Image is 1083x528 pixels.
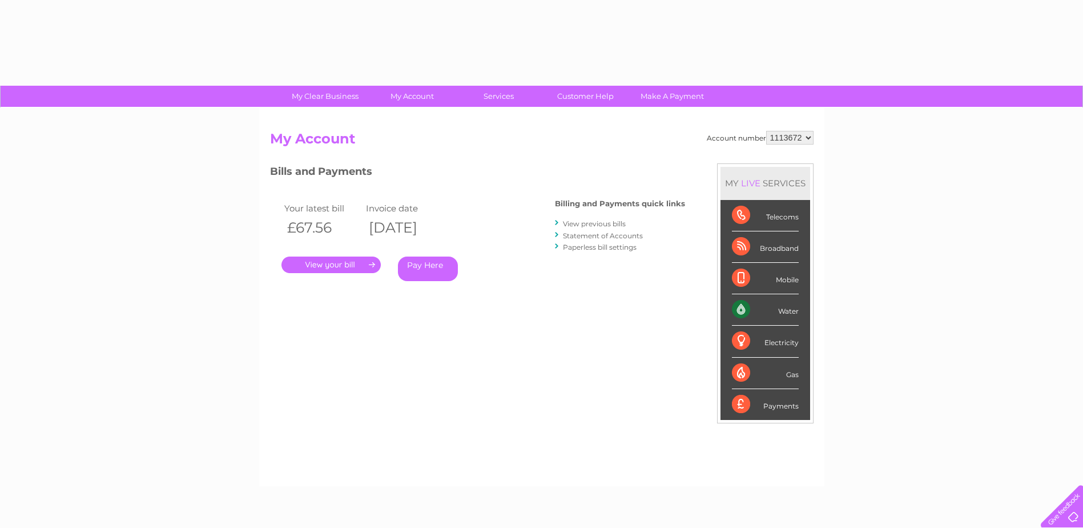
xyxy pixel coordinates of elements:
[732,294,799,326] div: Water
[281,201,364,216] td: Your latest bill
[363,201,445,216] td: Invoice date
[732,231,799,263] div: Broadband
[270,163,685,183] h3: Bills and Payments
[363,216,445,239] th: [DATE]
[538,86,633,107] a: Customer Help
[732,263,799,294] div: Mobile
[732,358,799,389] div: Gas
[278,86,372,107] a: My Clear Business
[398,257,458,281] a: Pay Here
[732,389,799,420] div: Payments
[739,178,763,189] div: LIVE
[563,243,637,251] a: Paperless bill settings
[365,86,459,107] a: My Account
[720,167,810,199] div: MY SERVICES
[452,86,546,107] a: Services
[625,86,719,107] a: Make A Payment
[563,231,643,240] a: Statement of Accounts
[732,326,799,357] div: Electricity
[281,257,381,273] a: .
[563,219,626,228] a: View previous bills
[555,199,685,208] h4: Billing and Payments quick links
[732,200,799,231] div: Telecoms
[281,216,364,239] th: £67.56
[707,131,814,145] div: Account number
[270,131,814,153] h2: My Account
